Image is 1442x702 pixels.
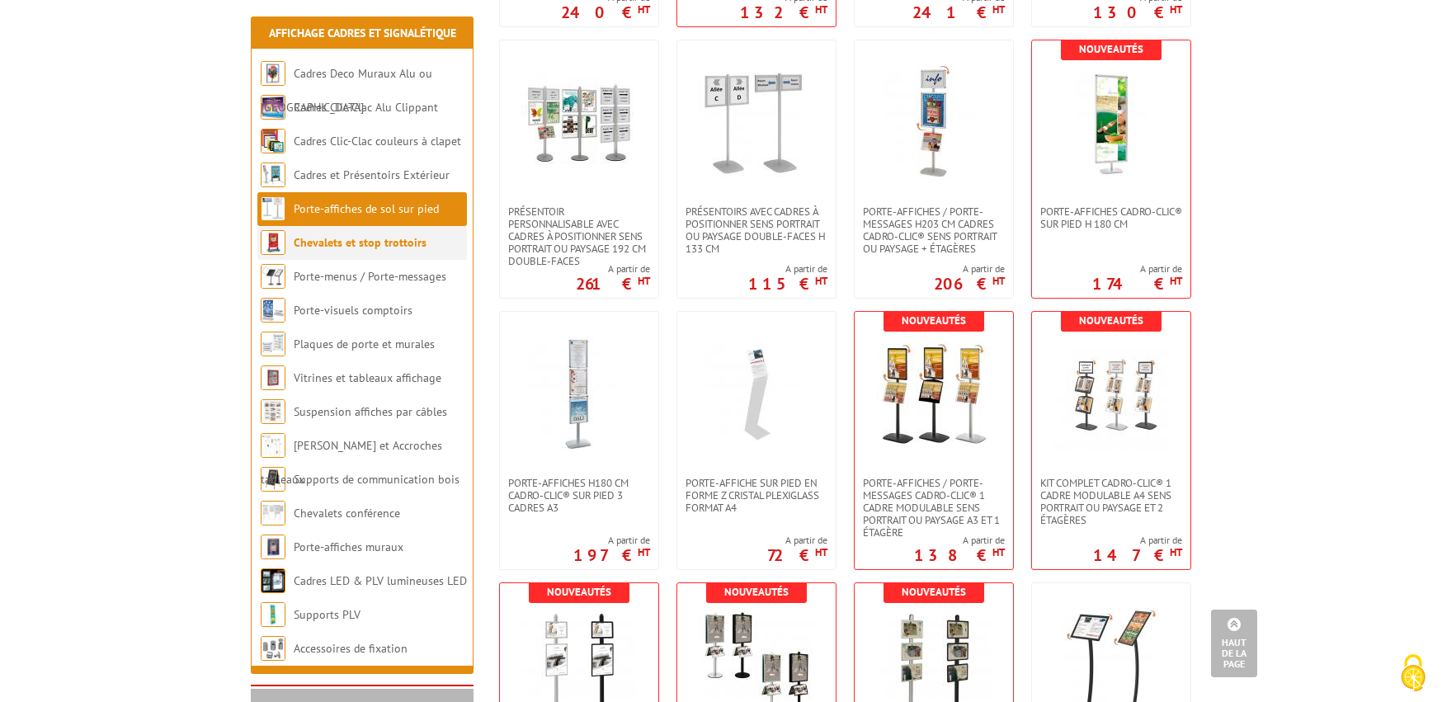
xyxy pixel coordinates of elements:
[876,337,992,452] img: Porte-affiches / Porte-messages Cadro-Clic® 1 cadre modulable sens portrait ou paysage A3 et 1 ét...
[863,205,1005,255] span: Porte-affiches / Porte-messages H203 cm cadres Cadro-Clic® sens portrait ou paysage + étagères
[1093,550,1182,560] p: 147 €
[294,506,400,521] a: Chevalets conférence
[261,196,285,221] img: Porte-affiches de sol sur pied
[992,545,1005,559] sup: HT
[294,100,438,115] a: Cadres Clic-Clac Alu Clippant
[573,534,650,547] span: A partir de
[855,205,1013,255] a: Porte-affiches / Porte-messages H203 cm cadres Cadro-Clic® sens portrait ou paysage + étagères
[294,472,459,487] a: Supports de communication bois
[261,332,285,356] img: Plaques de porte et murales
[914,534,1005,547] span: A partir de
[261,264,285,289] img: Porte-menus / Porte-messages
[294,539,403,554] a: Porte-affiches muraux
[294,607,360,622] a: Supports PLV
[261,163,285,187] img: Cadres et Présentoirs Extérieur
[767,550,827,560] p: 72 €
[261,535,285,559] img: Porte-affiches muraux
[1093,534,1182,547] span: A partir de
[686,477,827,514] span: Porte-affiche sur pied en forme Z cristal plexiglass format A4
[294,134,461,148] a: Cadres Clic-Clac couleurs à clapet
[1032,205,1190,230] a: Porte-affiches Cadro-Clic® sur pied H 180 cm
[638,2,650,16] sup: HT
[261,61,285,86] img: Cadres Deco Muraux Alu ou Bois
[261,568,285,593] img: Cadres LED & PLV lumineuses LED
[1170,274,1182,288] sup: HT
[521,337,637,452] img: Porte-affiches H180 cm Cadro-Clic® sur pied 3 cadres A3
[902,313,966,327] b: Nouveautés
[261,501,285,525] img: Chevalets conférence
[561,7,650,17] p: 240 €
[547,585,611,599] b: Nouveautés
[1170,545,1182,559] sup: HT
[508,477,650,514] span: Porte-affiches H180 cm Cadro-Clic® sur pied 3 cadres A3
[934,262,1005,276] span: A partir de
[1092,279,1182,289] p: 174 €
[261,636,285,661] img: Accessoires de fixation
[855,477,1013,539] a: Porte-affiches / Porte-messages Cadro-Clic® 1 cadre modulable sens portrait ou paysage A3 et 1 ét...
[576,279,650,289] p: 261 €
[1032,477,1190,526] a: Kit complet cadro-Clic® 1 cadre modulable A4 sens portrait ou paysage et 2 étagères
[261,365,285,390] img: Vitrines et tableaux affichage
[500,205,658,267] a: Présentoir personnalisable avec cadres à positionner sens portrait ou paysage 192 cm double-faces
[748,279,827,289] p: 115 €
[294,337,435,351] a: Plaques de porte et murales
[638,274,650,288] sup: HT
[261,298,285,323] img: Porte-visuels comptoirs
[677,205,836,255] a: Présentoirs avec cadres à positionner sens portrait ou paysage double-faces H 133 cm
[863,477,1005,539] span: Porte-affiches / Porte-messages Cadro-Clic® 1 cadre modulable sens portrait ou paysage A3 et 1 ét...
[748,262,827,276] span: A partir de
[294,641,408,656] a: Accessoires de fixation
[815,274,827,288] sup: HT
[992,274,1005,288] sup: HT
[686,205,827,255] span: Présentoirs avec cadres à positionner sens portrait ou paysage double-faces H 133 cm
[576,262,650,276] span: A partir de
[294,370,441,385] a: Vitrines et tableaux affichage
[1170,2,1182,16] sup: HT
[294,573,467,588] a: Cadres LED & PLV lumineuses LED
[740,7,827,17] p: 132 €
[767,534,827,547] span: A partir de
[1211,610,1257,677] a: Haut de la page
[1053,337,1169,452] img: Kit complet cadro-Clic® 1 cadre modulable A4 sens portrait ou paysage et 2 étagères
[261,433,285,458] img: Cimaises et Accroches tableaux
[699,65,814,181] img: Présentoirs avec cadres à positionner sens portrait ou paysage double-faces H 133 cm
[261,602,285,627] img: Supports PLV
[294,303,412,318] a: Porte-visuels comptoirs
[521,65,637,181] img: Présentoir personnalisable avec cadres à positionner sens portrait ou paysage 192 cm double-faces
[261,438,442,487] a: [PERSON_NAME] et Accroches tableaux
[294,404,447,419] a: Suspension affiches par câbles
[876,65,992,181] img: Porte-affiches / Porte-messages H203 cm cadres Cadro-Clic® sens portrait ou paysage + étagères
[294,235,426,250] a: Chevalets et stop trottoirs
[294,167,450,182] a: Cadres et Présentoirs Extérieur
[914,550,1005,560] p: 138 €
[261,66,432,115] a: Cadres Deco Muraux Alu ou [GEOGRAPHIC_DATA]
[294,201,439,216] a: Porte-affiches de sol sur pied
[1393,653,1434,694] img: Cookies (fenêtre modale)
[1092,262,1182,276] span: A partir de
[912,7,1005,17] p: 241 €
[724,585,789,599] b: Nouveautés
[508,205,650,267] span: Présentoir personnalisable avec cadres à positionner sens portrait ou paysage 192 cm double-faces
[1093,7,1182,17] p: 130 €
[1079,313,1143,327] b: Nouveautés
[1040,205,1182,230] span: Porte-affiches Cadro-Clic® sur pied H 180 cm
[992,2,1005,16] sup: HT
[902,585,966,599] b: Nouveautés
[261,230,285,255] img: Chevalets et stop trottoirs
[815,2,827,16] sup: HT
[261,129,285,153] img: Cadres Clic-Clac couleurs à clapet
[573,550,650,560] p: 197 €
[261,399,285,424] img: Suspension affiches par câbles
[1079,42,1143,56] b: Nouveautés
[500,477,658,514] a: Porte-affiches H180 cm Cadro-Clic® sur pied 3 cadres A3
[934,279,1005,289] p: 206 €
[699,337,814,452] img: Porte-affiche sur pied en forme Z cristal plexiglass format A4
[269,26,456,40] a: Affichage Cadres et Signalétique
[294,269,446,284] a: Porte-menus / Porte-messages
[1068,65,1155,181] img: Porte-affiches Cadro-Clic® sur pied H 180 cm
[677,477,836,514] a: Porte-affiche sur pied en forme Z cristal plexiglass format A4
[638,545,650,559] sup: HT
[1384,646,1442,702] button: Cookies (fenêtre modale)
[1040,477,1182,526] span: Kit complet cadro-Clic® 1 cadre modulable A4 sens portrait ou paysage et 2 étagères
[815,545,827,559] sup: HT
